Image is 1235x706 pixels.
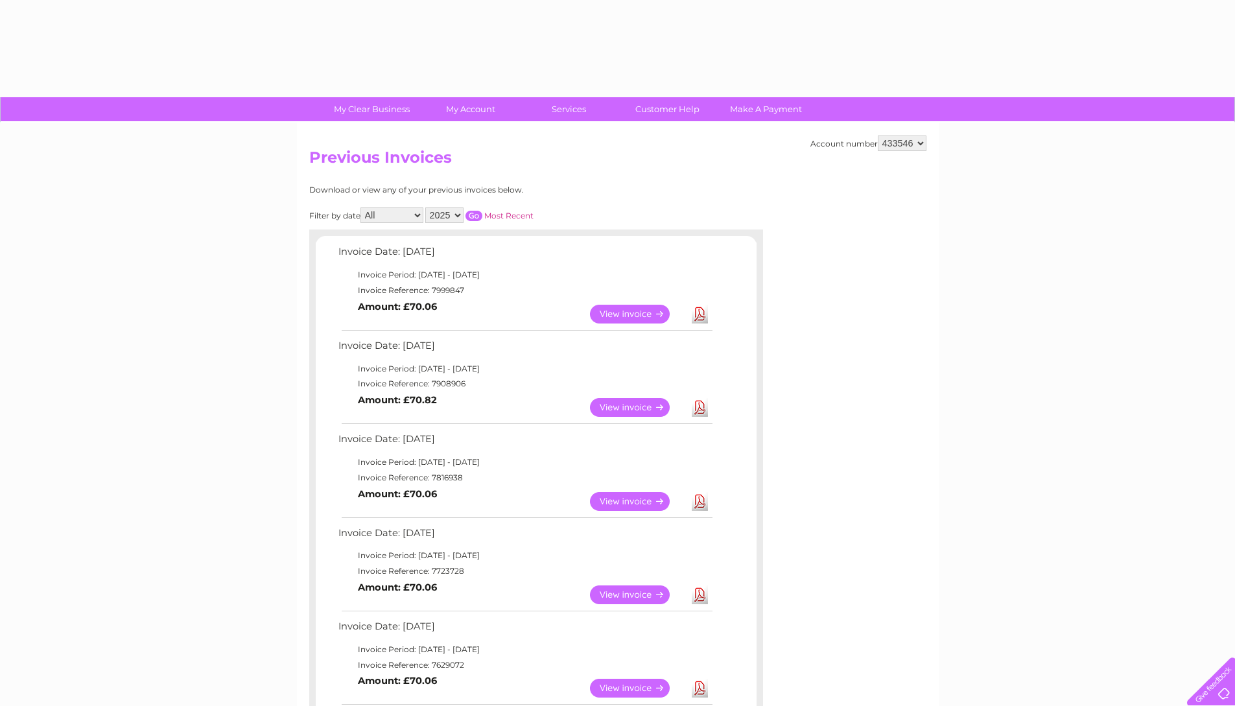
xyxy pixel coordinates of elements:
[335,563,714,579] td: Invoice Reference: 7723728
[810,135,926,151] div: Account number
[515,97,622,121] a: Services
[318,97,425,121] a: My Clear Business
[335,657,714,673] td: Invoice Reference: 7629072
[358,488,437,500] b: Amount: £70.06
[309,148,926,173] h2: Previous Invoices
[335,430,714,454] td: Invoice Date: [DATE]
[590,585,685,604] a: View
[309,185,650,194] div: Download or view any of your previous invoices below.
[358,675,437,687] b: Amount: £70.06
[335,618,714,642] td: Invoice Date: [DATE]
[335,267,714,283] td: Invoice Period: [DATE] - [DATE]
[335,283,714,298] td: Invoice Reference: 7999847
[692,585,708,604] a: Download
[614,97,721,121] a: Customer Help
[335,470,714,486] td: Invoice Reference: 7816938
[335,454,714,470] td: Invoice Period: [DATE] - [DATE]
[309,207,650,223] div: Filter by date
[335,376,714,392] td: Invoice Reference: 7908906
[335,337,714,361] td: Invoice Date: [DATE]
[417,97,524,121] a: My Account
[692,305,708,324] a: Download
[692,492,708,511] a: Download
[335,243,714,267] td: Invoice Date: [DATE]
[335,361,714,377] td: Invoice Period: [DATE] - [DATE]
[692,679,708,698] a: Download
[712,97,819,121] a: Make A Payment
[335,524,714,548] td: Invoice Date: [DATE]
[358,301,437,312] b: Amount: £70.06
[590,305,685,324] a: View
[590,398,685,417] a: View
[335,642,714,657] td: Invoice Period: [DATE] - [DATE]
[358,394,437,406] b: Amount: £70.82
[484,211,534,220] a: Most Recent
[335,548,714,563] td: Invoice Period: [DATE] - [DATE]
[692,398,708,417] a: Download
[590,492,685,511] a: View
[358,582,437,593] b: Amount: £70.06
[590,679,685,698] a: View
